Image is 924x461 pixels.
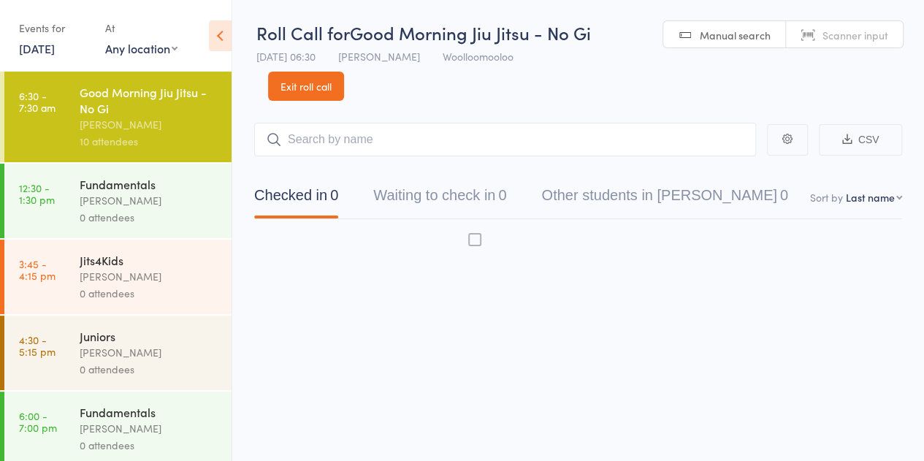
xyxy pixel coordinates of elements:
span: Woolloomooloo [443,49,513,64]
button: Waiting to check in0 [373,180,506,218]
div: 0 [780,187,788,203]
div: Fundamentals [80,404,219,420]
span: Manual search [700,28,771,42]
a: [DATE] [19,40,55,56]
div: 0 attendees [80,209,219,226]
button: Checked in0 [254,180,338,218]
label: Sort by [810,190,843,205]
div: [PERSON_NAME] [80,420,219,437]
div: Juniors [80,328,219,344]
span: [PERSON_NAME] [338,49,420,64]
span: Good Morning Jiu Jitsu - No Gi [350,20,591,45]
div: At [105,16,177,40]
span: [DATE] 06:30 [256,49,316,64]
div: Good Morning Jiu Jitsu - No Gi [80,84,219,116]
div: 10 attendees [80,133,219,150]
div: [PERSON_NAME] [80,268,219,285]
div: 0 attendees [80,285,219,302]
div: 0 attendees [80,361,219,378]
time: 6:30 - 7:30 am [19,90,56,113]
div: [PERSON_NAME] [80,116,219,133]
div: 0 [498,187,506,203]
div: Events for [19,16,91,40]
time: 6:00 - 7:00 pm [19,410,57,433]
a: 12:30 -1:30 pmFundamentals[PERSON_NAME]0 attendees [4,164,232,238]
a: Exit roll call [268,72,344,101]
a: 6:30 -7:30 amGood Morning Jiu Jitsu - No Gi[PERSON_NAME]10 attendees [4,72,232,162]
input: Search by name [254,123,756,156]
div: Last name [846,190,895,205]
time: 3:45 - 4:15 pm [19,258,56,281]
a: 4:30 -5:15 pmJuniors[PERSON_NAME]0 attendees [4,316,232,390]
div: [PERSON_NAME] [80,344,219,361]
a: 3:45 -4:15 pmJits4Kids[PERSON_NAME]0 attendees [4,240,232,314]
span: Scanner input [822,28,888,42]
div: [PERSON_NAME] [80,192,219,209]
div: Fundamentals [80,176,219,192]
time: 4:30 - 5:15 pm [19,334,56,357]
time: 12:30 - 1:30 pm [19,182,55,205]
div: Jits4Kids [80,252,219,268]
button: Other students in [PERSON_NAME]0 [541,180,787,218]
div: Any location [105,40,177,56]
span: Roll Call for [256,20,350,45]
div: 0 attendees [80,437,219,454]
div: 0 [330,187,338,203]
button: CSV [819,124,902,156]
